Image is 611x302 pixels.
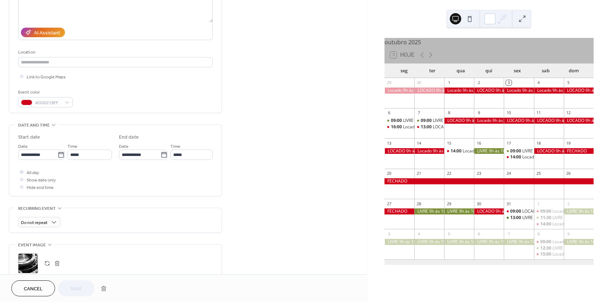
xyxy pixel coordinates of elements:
div: 5 [446,231,452,236]
div: 14 [416,140,422,146]
div: LOCADO 9h às 18h [564,88,594,94]
div: 10 [506,110,511,116]
div: LOCADO 9h às 18h [564,118,594,124]
div: LOCADO 9h às 18h [534,118,564,124]
span: 09:00 [421,118,433,124]
div: LIVRE 9h às 18h [384,239,414,245]
div: Locado 14h às 16h [444,148,474,154]
div: Locado 9h às 18h [414,148,444,154]
div: 13 [387,140,392,146]
span: Event image [18,241,46,249]
button: Cancel [11,280,55,296]
div: Locado 9h às 12h [552,239,587,245]
div: LIVRE 9h às 18h [414,239,444,245]
div: Locado 14h às 18h [552,221,589,227]
div: FECHADO [564,148,594,154]
div: qua [447,64,475,78]
span: Show date only [27,177,56,184]
div: LIVRE 9h às 18h [564,239,594,245]
span: 14:00 [540,221,552,227]
div: 7 [416,110,422,116]
div: LOCADO 9h às 18h [414,88,444,94]
span: 09:00 [510,148,522,154]
div: Locado 15h às 17h [534,251,564,257]
div: LOCADO 9h às 12h [522,208,560,214]
div: 8 [446,110,452,116]
div: 7 [506,231,511,236]
div: LIVRE 11h30 às 13h30 [534,215,564,221]
div: 22 [446,171,452,176]
span: 09:00 [540,239,552,245]
div: 16 [476,140,481,146]
div: 28 [416,201,422,206]
div: LIVRE 9h às 18h [564,208,594,214]
div: 18 [536,140,541,146]
span: Cancel [24,285,43,293]
span: Date [18,143,28,150]
div: 4 [536,80,541,85]
div: FECHADO [384,178,594,184]
div: LIVRE 9h às 18h [474,239,504,245]
span: Recurring event [18,205,56,212]
div: Locado 9h às 18h [534,88,564,94]
div: 27 [387,201,392,206]
div: LIVRE 9h às 18h [474,148,504,154]
div: 4 [416,231,422,236]
div: sab [531,64,560,78]
div: LIVRE 12h30 às 14h30 [534,245,564,251]
div: LOCADO 9h às 18h [384,148,414,154]
span: 09:00 [391,118,403,124]
div: LIVRE 9h às 13h [522,148,553,154]
span: 13:00 [421,124,433,130]
span: 09:00 [540,208,552,214]
div: 26 [566,171,571,176]
div: Locado 9h às 18h [474,118,504,124]
div: Locado 15h às 17h [552,251,589,257]
div: Locado 16h às 18h [384,124,414,130]
div: Locado 9h às 18h [384,88,414,94]
div: FECHADO [384,208,414,214]
div: 29 [446,201,452,206]
div: ; [18,253,38,273]
span: #D0021BFF [35,99,61,107]
span: 09:00 [510,208,522,214]
div: LIVRE 9h às 18h [414,208,444,214]
div: LIVRE 9h às 18h [444,239,474,245]
div: LIVRE 12h30 às 14h30 [552,245,596,251]
span: Time [67,143,77,150]
div: dom [560,64,588,78]
div: 3 [387,231,392,236]
div: 29 [387,80,392,85]
div: LOCADO 9h às 18h [474,208,504,214]
div: LOCADO 9h às 18h [444,118,474,124]
div: LIVRE 13h às 18h [504,215,534,221]
span: 13:00 [510,215,522,221]
div: 12 [566,110,571,116]
span: Date and time [18,122,50,129]
button: AI Assistant [21,28,65,37]
div: 3 [506,80,511,85]
div: 9 [476,110,481,116]
div: Locado 14h às 18h [534,221,564,227]
div: LIVRE 9h às 15h [403,118,434,124]
span: 11:30 [540,215,552,221]
div: LIVRE 9h às 18h [504,239,534,245]
div: 21 [416,171,422,176]
div: Event color [18,89,71,96]
div: LOCADO 9h às 18h [534,148,564,154]
div: 24 [506,171,511,176]
div: 30 [416,80,422,85]
span: 16:00 [391,124,403,130]
div: Locado 14h às 18h [504,154,534,160]
div: Locado 14h às 18h [522,154,559,160]
div: Locado 16h às 18h [403,124,440,130]
div: Start date [18,134,40,141]
div: LOCADO 13h às 15h [414,124,444,130]
div: LIVRE 9h às 18h [444,208,474,214]
div: qui [475,64,503,78]
span: Link to Google Maps [27,73,66,81]
span: Do not repeat [21,219,48,227]
div: 23 [476,171,481,176]
div: LOCADO 9h às 12h [504,208,534,214]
